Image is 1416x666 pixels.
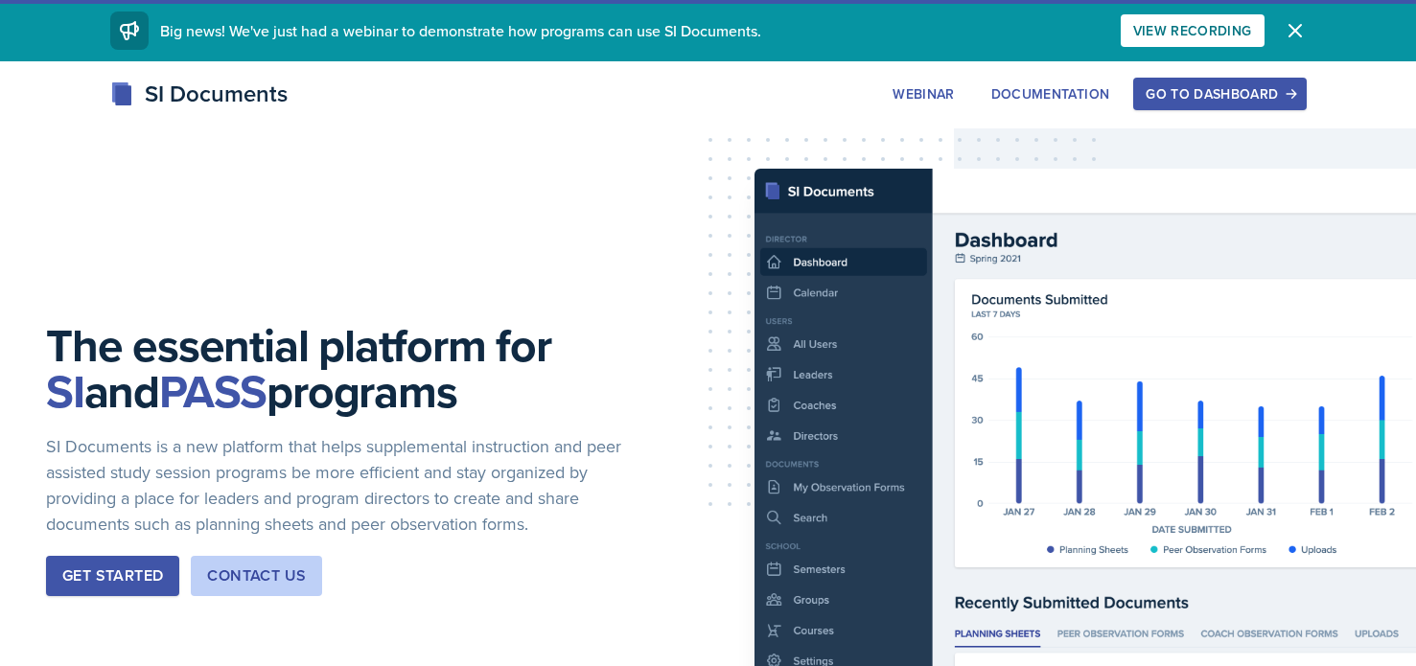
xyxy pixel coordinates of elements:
[1146,86,1293,102] div: Go to Dashboard
[191,556,322,596] button: Contact Us
[110,77,288,111] div: SI Documents
[207,564,306,587] div: Contact Us
[979,78,1123,110] button: Documentation
[1121,14,1265,47] button: View Recording
[880,78,966,110] button: Webinar
[160,20,761,41] span: Big news! We've just had a webinar to demonstrate how programs can use SI Documents.
[62,564,163,587] div: Get Started
[1133,78,1306,110] button: Go to Dashboard
[1133,23,1252,38] div: View Recording
[46,556,179,596] button: Get Started
[991,86,1110,102] div: Documentation
[893,86,954,102] div: Webinar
